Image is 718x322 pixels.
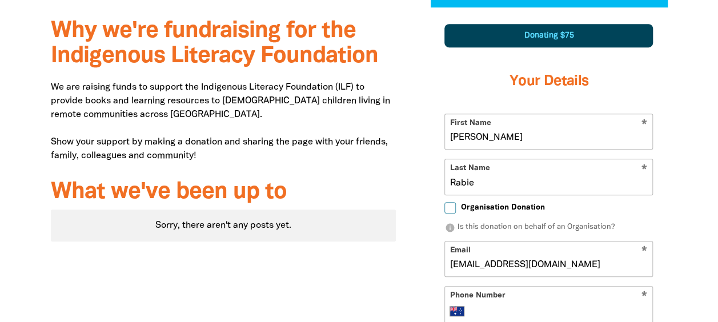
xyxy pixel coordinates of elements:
p: Is this donation on behalf of an Organisation? [444,222,653,234]
h3: Your Details [444,59,653,104]
span: Why we're fundraising for the Indigenous Literacy Foundation [51,21,378,67]
div: Sorry, there aren't any posts yet. [51,210,396,241]
input: Organisation Donation [444,202,456,214]
div: Paginated content [51,210,396,241]
h3: What we've been up to [51,180,396,205]
p: We are raising funds to support the Indigenous Literacy Foundation (ILF) to provide books and lea... [51,80,396,163]
i: Required [641,291,647,302]
div: Donating $75 [444,24,653,47]
span: Organisation Donation [460,202,544,213]
i: info [444,223,455,233]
